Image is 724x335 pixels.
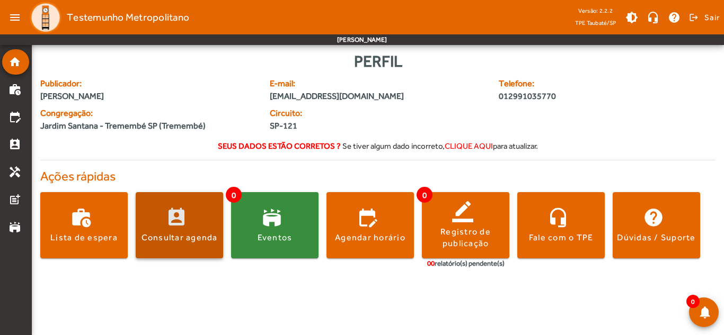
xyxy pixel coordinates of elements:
mat-icon: work_history [8,83,21,96]
button: Lista de espera [40,192,128,258]
span: E-mail: [270,77,487,90]
div: Registro de publicação [422,226,509,250]
div: Eventos [258,232,293,243]
span: Congregação: [40,107,257,120]
mat-icon: handyman [8,166,21,178]
span: Sair [704,9,720,26]
span: 0 [226,187,242,203]
mat-icon: stadium [8,221,21,233]
span: Publicador: [40,77,257,90]
div: relatório(s) pendente(s) [427,258,505,269]
button: Registro de publicação [422,192,509,258]
button: Fale com o TPE [517,192,605,258]
span: 012991035770 [499,90,658,103]
span: 00 [427,259,435,267]
span: Testemunho Metropolitano [67,9,189,26]
span: Telefone: [499,77,658,90]
mat-icon: edit_calendar [8,111,21,123]
span: clique aqui [445,141,493,150]
mat-icon: perm_contact_calendar [8,138,21,151]
button: Dúvidas / Suporte [613,192,700,258]
span: 0 [686,295,700,308]
div: Perfil [40,49,716,73]
span: [EMAIL_ADDRESS][DOMAIN_NAME] [270,90,487,103]
button: Eventos [231,192,319,258]
button: Agendar horário [326,192,414,258]
span: 0 [417,187,432,203]
span: TPE Taubaté/SP [575,17,616,28]
div: Agendar horário [335,232,405,243]
mat-icon: post_add [8,193,21,206]
span: [PERSON_NAME] [40,90,257,103]
div: Lista de espera [50,232,118,243]
button: Sair [687,10,720,25]
strong: Seus dados estão corretos ? [218,141,341,150]
div: Dúvidas / Suporte [617,232,695,243]
h4: Ações rápidas [40,169,716,184]
mat-icon: home [8,56,21,68]
span: Jardim Santana - Tremembé SP (Tremembé) [40,120,206,132]
div: Fale com o TPE [529,232,594,243]
span: SP-121 [270,120,372,132]
span: Circuito: [270,107,372,120]
button: Consultar agenda [136,192,223,258]
img: Logo TPE [30,2,61,33]
div: Consultar agenda [142,232,218,243]
span: Se tiver algum dado incorreto, para atualizar. [342,141,538,150]
div: Versão: 2.2.2 [575,4,616,17]
a: Testemunho Metropolitano [25,2,189,33]
mat-icon: menu [4,7,25,28]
